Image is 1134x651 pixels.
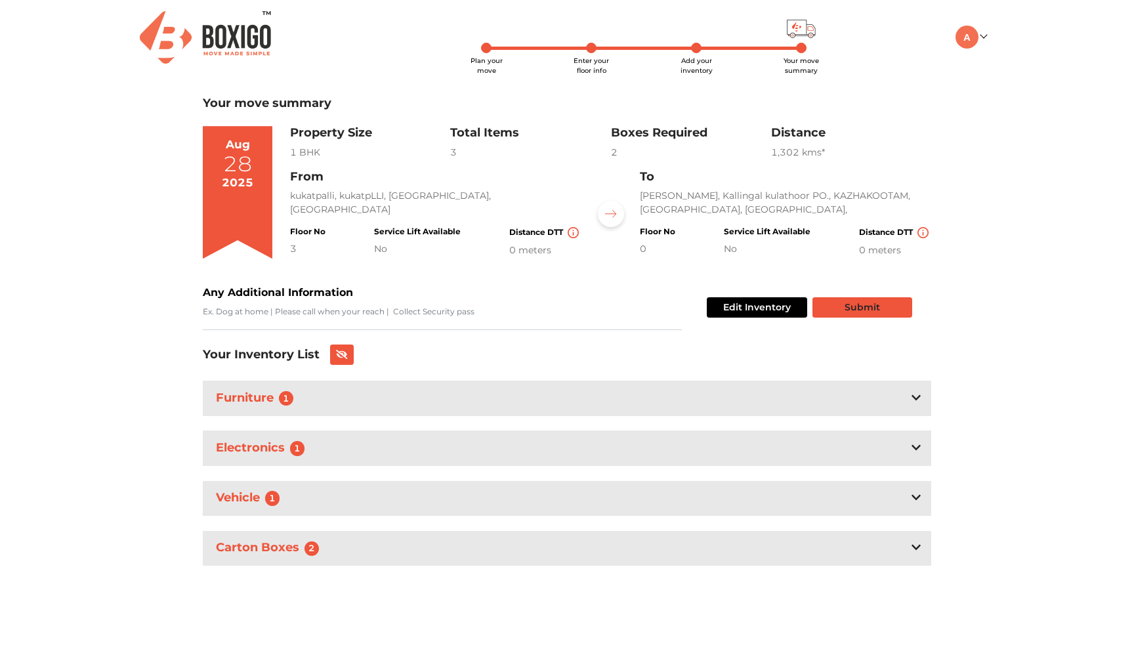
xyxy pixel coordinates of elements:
[223,154,252,175] div: 28
[509,227,581,238] h4: Distance DTT
[290,170,581,184] h3: From
[203,348,320,362] h3: Your Inventory List
[450,146,610,159] div: 3
[290,227,325,236] h4: Floor No
[707,297,807,318] button: Edit Inventory
[203,96,931,111] h3: Your move summary
[611,146,771,159] div: 2
[640,242,675,256] div: 0
[279,391,293,406] span: 1
[640,189,931,217] p: [PERSON_NAME], Kallingal kulathoor PO., KAZHAKOOTAM, [GEOGRAPHIC_DATA], [GEOGRAPHIC_DATA],
[724,242,810,256] div: No
[226,136,250,154] div: Aug
[784,56,819,75] span: Your move summary
[374,227,461,236] h4: Service Lift Available
[724,227,810,236] h4: Service Lift Available
[574,56,609,75] span: Enter your floor info
[290,189,581,217] p: kukatpalli, kukatpLLI, [GEOGRAPHIC_DATA], [GEOGRAPHIC_DATA]
[213,438,312,459] h3: Electronics
[140,11,271,63] img: Boxigo
[859,243,931,257] div: 0 meters
[450,126,610,140] h3: Total Items
[771,146,931,159] div: 1,302 km s*
[509,243,581,257] div: 0 meters
[640,170,931,184] h3: To
[213,488,287,509] h3: Vehicle
[290,441,304,455] span: 1
[812,297,912,318] button: Submit
[471,56,503,75] span: Plan your move
[304,541,319,556] span: 2
[681,56,713,75] span: Add your inventory
[374,242,461,256] div: No
[213,388,301,409] h3: Furniture
[611,126,771,140] h3: Boxes Required
[213,538,327,558] h3: Carton Boxes
[290,242,325,256] div: 3
[859,227,931,238] h4: Distance DTT
[771,126,931,140] h3: Distance
[222,175,253,192] div: 2025
[640,227,675,236] h4: Floor No
[290,126,450,140] h3: Property Size
[290,146,450,159] div: 1 BHK
[265,491,280,505] span: 1
[203,286,353,299] b: Any Additional Information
